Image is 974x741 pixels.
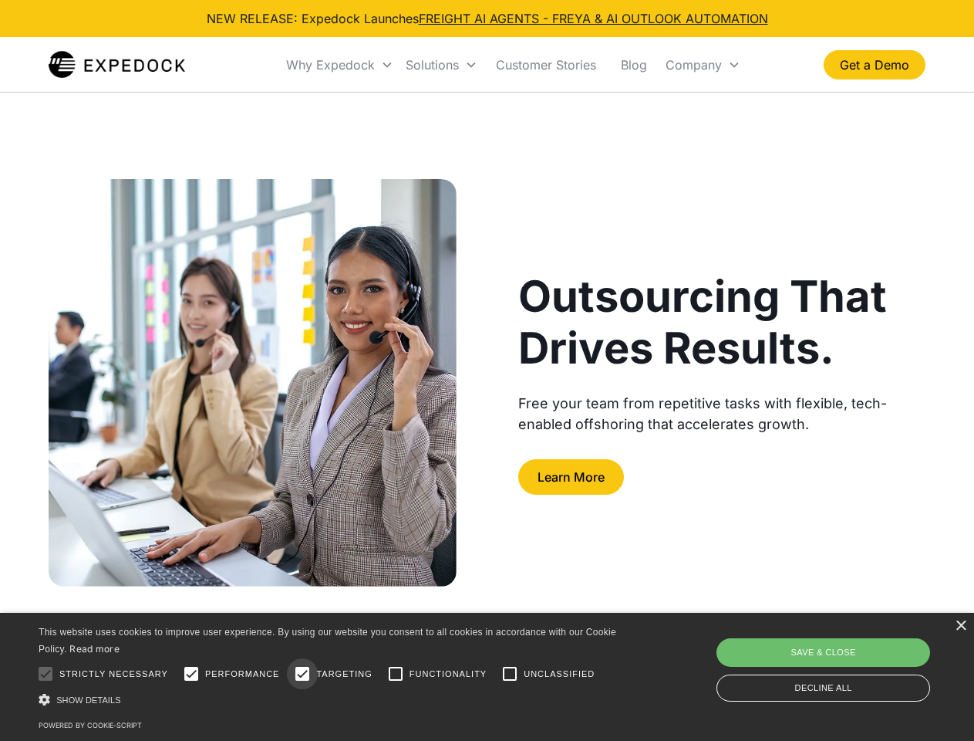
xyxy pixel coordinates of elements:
[409,668,487,681] span: Functionality
[518,271,925,374] h1: Outsourcing That Drives Results.
[518,393,925,435] div: Free your team from repetitive tasks with flexible, tech-enabled offshoring that accelerates growth.
[39,627,616,655] span: This website uses cookies to improve user experience. By using our website you consent to all coo...
[39,692,622,708] div: Show details
[666,57,722,73] div: Company
[316,668,372,681] span: Targeting
[59,668,168,681] span: Strictly necessary
[69,643,120,655] a: Read more
[205,668,280,681] span: Performance
[49,179,456,587] img: two formal woman with headset
[406,57,459,73] div: Solutions
[518,459,624,495] a: Learn More
[39,721,142,729] a: Powered by cookie-script
[49,49,185,80] img: Expedock Logo
[280,39,399,91] div: Why Expedock
[659,39,747,91] div: Company
[717,574,974,741] iframe: Chat Widget
[824,50,925,80] a: Get a Demo
[524,668,595,681] span: Unclassified
[419,11,768,26] a: FREIGHT AI AGENTS - FREYA & AI OUTLOOK AUTOMATION
[56,695,121,705] span: Show details
[49,49,185,80] a: home
[286,57,375,73] div: Why Expedock
[608,39,659,91] a: Blog
[399,39,484,91] div: Solutions
[484,39,608,91] a: Customer Stories
[207,9,768,28] div: NEW RELEASE: Expedock Launches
